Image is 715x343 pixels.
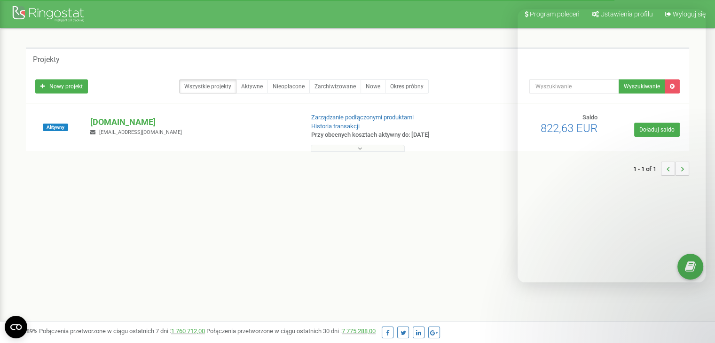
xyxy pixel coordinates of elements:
a: Wszystkie projekty [179,79,236,94]
iframe: Intercom live chat [518,9,706,282]
a: Nowe [361,79,385,94]
a: Nieopłacone [267,79,310,94]
a: Historia transakcji [311,123,360,130]
a: Zarchiwizowane [309,79,361,94]
h5: Projekty [33,55,60,64]
span: Aktywny [43,124,68,131]
a: Zarządzanie podłączonymi produktami [311,114,414,121]
a: Okres próbny [385,79,429,94]
span: Połączenia przetworzone w ciągu ostatnich 7 dni : [39,327,205,335]
span: [EMAIL_ADDRESS][DOMAIN_NAME] [99,129,182,135]
button: Open CMP widget [5,316,27,338]
a: Aktywne [236,79,268,94]
p: [DOMAIN_NAME] [90,116,296,128]
span: Połączenia przetworzone w ciągu ostatnich 30 dni : [206,327,376,335]
a: 1 760 712,00 [171,327,205,335]
a: Nowy projekt [35,79,88,94]
iframe: Intercom live chat [683,290,706,312]
p: Przy obecnych kosztach aktywny do: [DATE] [311,131,462,140]
a: 7 775 288,00 [342,327,376,335]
